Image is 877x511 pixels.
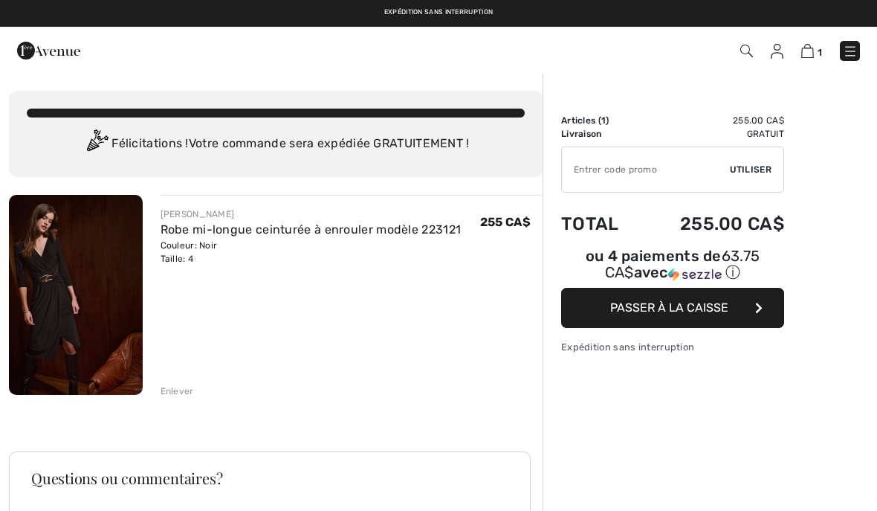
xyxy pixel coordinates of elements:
div: Félicitations ! Votre commande sera expédiée GRATUITEMENT ! [27,129,525,159]
td: 255.00 CA$ [641,199,784,249]
img: Recherche [740,45,753,57]
div: [PERSON_NAME] [161,208,462,221]
a: 1ère Avenue [17,42,80,57]
div: ou 4 paiements de63.75 CA$avecSezzle Cliquez pour en savoir plus sur Sezzle [561,249,784,288]
div: ou 4 paiements de avec [561,249,784,283]
a: 1 [801,42,822,60]
img: Menu [843,44,858,59]
h3: Questions ou commentaires? [31,471,508,486]
img: Mes infos [771,44,783,59]
td: 255.00 CA$ [641,114,784,127]
img: Robe mi-longue ceinturée à enrouler modèle 223121 [9,195,143,395]
img: Sezzle [668,268,722,281]
img: Congratulation2.svg [82,129,111,159]
img: 1ère Avenue [17,36,80,65]
span: Utiliser [730,163,771,176]
span: 1 [601,115,606,126]
td: Gratuit [641,127,784,141]
div: Couleur: Noir Taille: 4 [161,239,462,266]
td: Articles ( ) [561,114,641,127]
span: Passer à la caisse [610,301,728,315]
div: Enlever [161,385,194,398]
button: Passer à la caisse [561,288,784,328]
img: Panier d'achat [801,44,814,58]
span: 255 CA$ [480,215,531,229]
div: Expédition sans interruption [561,340,784,354]
td: Livraison [561,127,641,141]
td: Total [561,199,641,249]
span: 63.75 CA$ [605,247,760,281]
a: Robe mi-longue ceinturée à enrouler modèle 223121 [161,222,462,237]
span: 1 [818,47,822,58]
input: Code promo [562,147,730,192]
